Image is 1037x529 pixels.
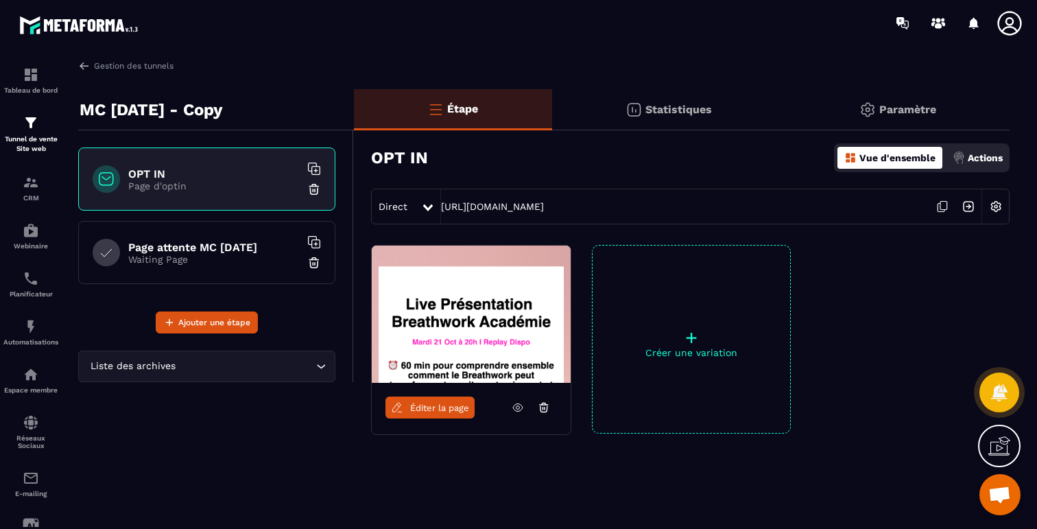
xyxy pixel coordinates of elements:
[78,60,174,72] a: Gestion des tunnels
[3,260,58,308] a: schedulerschedulerPlanificateur
[307,183,321,196] img: trash
[23,222,39,239] img: automations
[3,212,58,260] a: automationsautomationsWebinaire
[3,460,58,508] a: emailemailE-mailing
[625,102,642,118] img: stats.20deebd0.svg
[3,242,58,250] p: Webinaire
[23,318,39,335] img: automations
[23,115,39,131] img: formation
[372,246,571,383] img: image
[3,308,58,356] a: automationsautomationsAutomatisations
[953,152,965,164] img: actions.d6e523a2.png
[3,386,58,394] p: Espace membre
[3,434,58,449] p: Réseaux Sociaux
[87,359,178,374] span: Liste des archives
[178,359,313,374] input: Search for option
[23,366,39,383] img: automations
[879,103,936,116] p: Paramètre
[859,102,876,118] img: setting-gr.5f69749f.svg
[156,311,258,333] button: Ajouter une étape
[128,241,300,254] h6: Page attente MC [DATE]
[3,490,58,497] p: E-mailing
[80,96,223,124] p: MC [DATE] - Copy
[128,254,300,265] p: Waiting Page
[23,414,39,431] img: social-network
[128,180,300,191] p: Page d'optin
[178,316,250,329] span: Ajouter une étape
[385,397,475,419] a: Éditer la page
[955,193,981,220] img: arrow-next.bcc2205e.svg
[371,148,428,167] h3: OPT IN
[3,104,58,164] a: formationformationTunnel de vente Site web
[3,86,58,94] p: Tableau de bord
[859,152,935,163] p: Vue d'ensemble
[645,103,712,116] p: Statistiques
[3,56,58,104] a: formationformationTableau de bord
[78,60,91,72] img: arrow
[19,12,143,38] img: logo
[23,67,39,83] img: formation
[379,201,407,212] span: Direct
[593,347,790,358] p: Créer une variation
[128,167,300,180] h6: OPT IN
[3,134,58,154] p: Tunnel de vente Site web
[3,356,58,404] a: automationsautomationsEspace membre
[983,193,1009,220] img: setting-w.858f3a88.svg
[979,474,1021,515] div: Ouvrir le chat
[968,152,1003,163] p: Actions
[844,152,857,164] img: dashboard-orange.40269519.svg
[441,201,544,212] a: [URL][DOMAIN_NAME]
[3,164,58,212] a: formationformationCRM
[78,351,335,382] div: Search for option
[3,338,58,346] p: Automatisations
[23,470,39,486] img: email
[3,194,58,202] p: CRM
[3,404,58,460] a: social-networksocial-networkRéseaux Sociaux
[593,328,790,347] p: +
[23,270,39,287] img: scheduler
[427,101,444,117] img: bars-o.4a397970.svg
[447,102,478,115] p: Étape
[307,256,321,270] img: trash
[3,290,58,298] p: Planificateur
[23,174,39,191] img: formation
[410,403,469,413] span: Éditer la page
